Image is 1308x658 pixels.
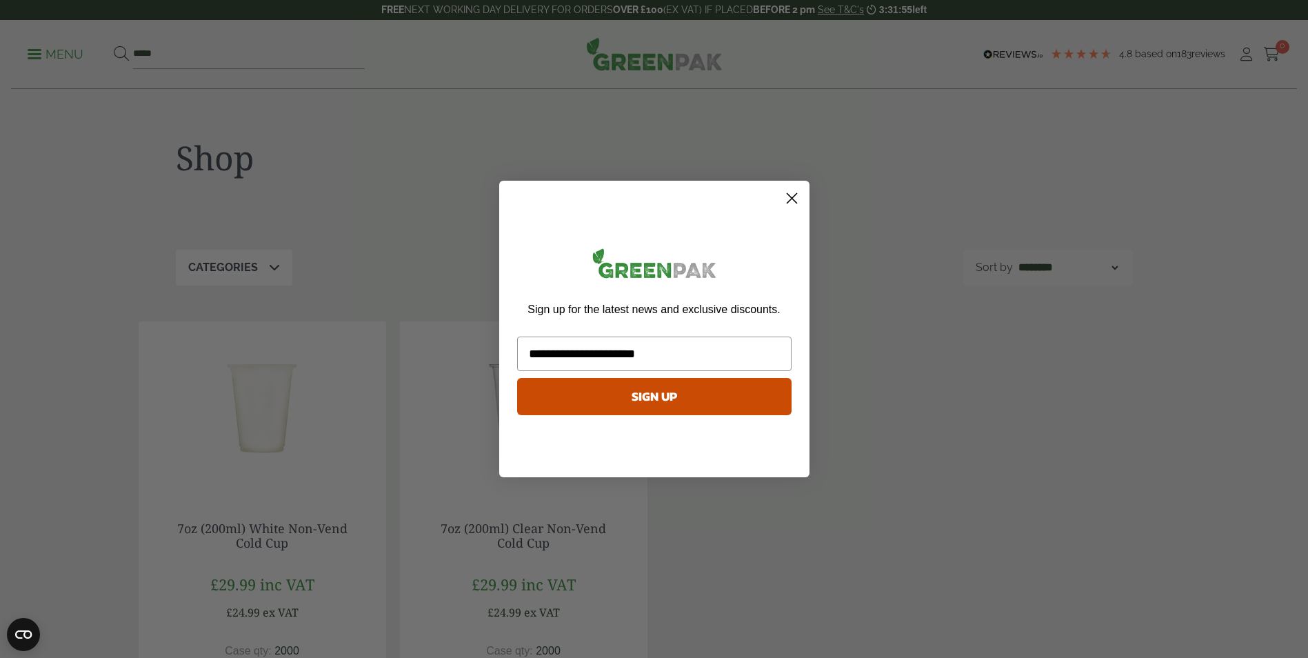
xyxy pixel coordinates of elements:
[517,243,792,289] img: greenpak_logo
[517,378,792,415] button: SIGN UP
[527,303,780,315] span: Sign up for the latest news and exclusive discounts.
[517,337,792,371] input: Email
[7,618,40,651] button: Open CMP widget
[780,186,804,210] button: Close dialog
